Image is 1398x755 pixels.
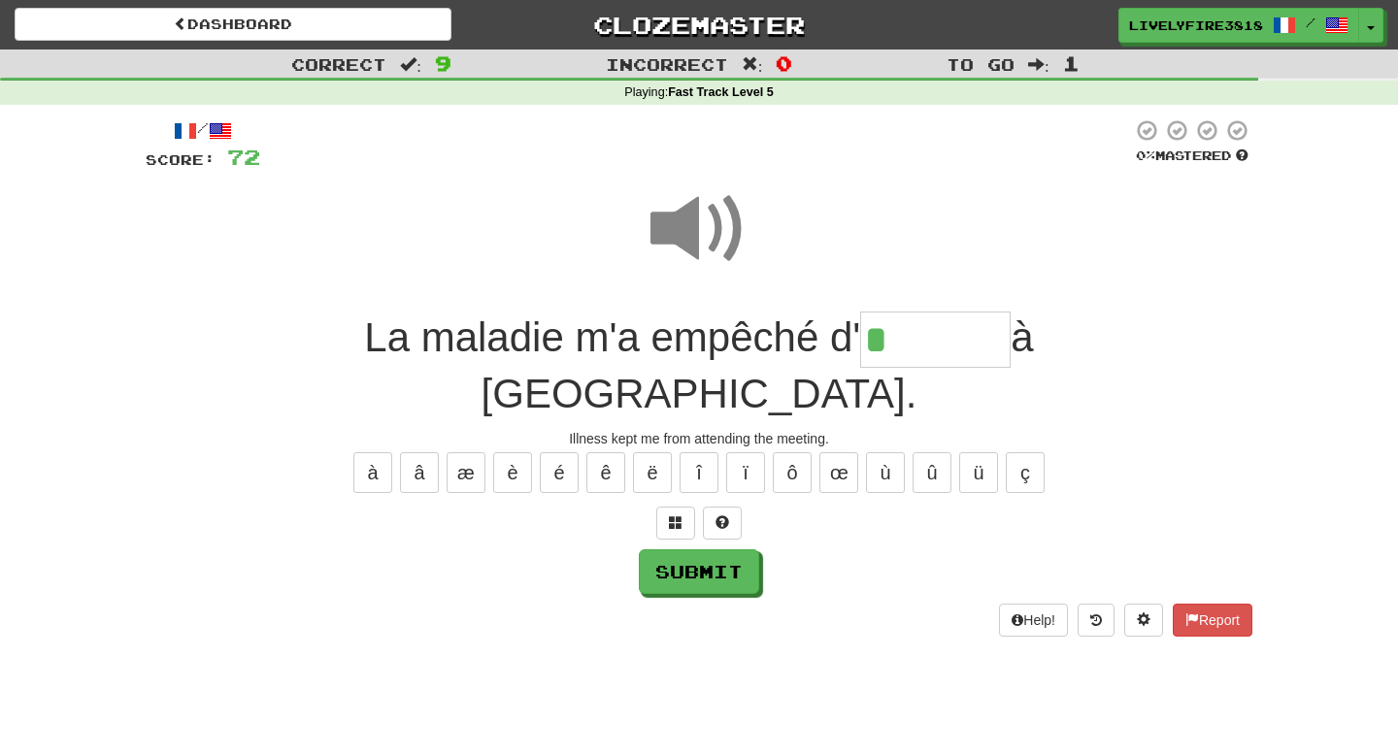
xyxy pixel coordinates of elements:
button: è [493,452,532,493]
span: 0 % [1136,148,1155,163]
button: ç [1006,452,1045,493]
button: ô [773,452,812,493]
button: à [353,452,392,493]
button: Round history (alt+y) [1078,604,1115,637]
span: 0 [776,51,792,75]
div: Mastered [1132,148,1252,165]
button: Single letter hint - you only get 1 per sentence and score half the points! alt+h [703,507,742,540]
span: 9 [435,51,451,75]
span: Correct [291,54,386,74]
button: é [540,452,579,493]
button: œ [819,452,858,493]
button: Submit [639,549,759,594]
span: à [GEOGRAPHIC_DATA]. [482,314,1034,417]
button: Help! [999,604,1068,637]
span: LivelyFire3818 [1129,16,1263,34]
div: / [146,118,260,143]
div: Illness kept me from attending the meeting. [146,429,1252,448]
span: : [1028,56,1049,73]
span: La maladie m'a empêché d' [364,314,860,360]
span: 1 [1063,51,1080,75]
button: ï [726,452,765,493]
a: Dashboard [15,8,451,41]
button: Switch sentence to multiple choice alt+p [656,507,695,540]
button: ù [866,452,905,493]
button: ê [586,452,625,493]
a: LivelyFire3818 / [1118,8,1359,43]
span: Incorrect [606,54,728,74]
span: Score: [146,151,216,168]
button: ë [633,452,672,493]
span: : [742,56,763,73]
button: â [400,452,439,493]
span: 72 [227,145,260,169]
button: î [680,452,718,493]
span: : [400,56,421,73]
span: / [1306,16,1315,29]
button: Report [1173,604,1252,637]
span: To go [947,54,1015,74]
a: Clozemaster [481,8,917,42]
strong: Fast Track Level 5 [668,85,774,99]
button: û [913,452,951,493]
button: ü [959,452,998,493]
button: æ [447,452,485,493]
